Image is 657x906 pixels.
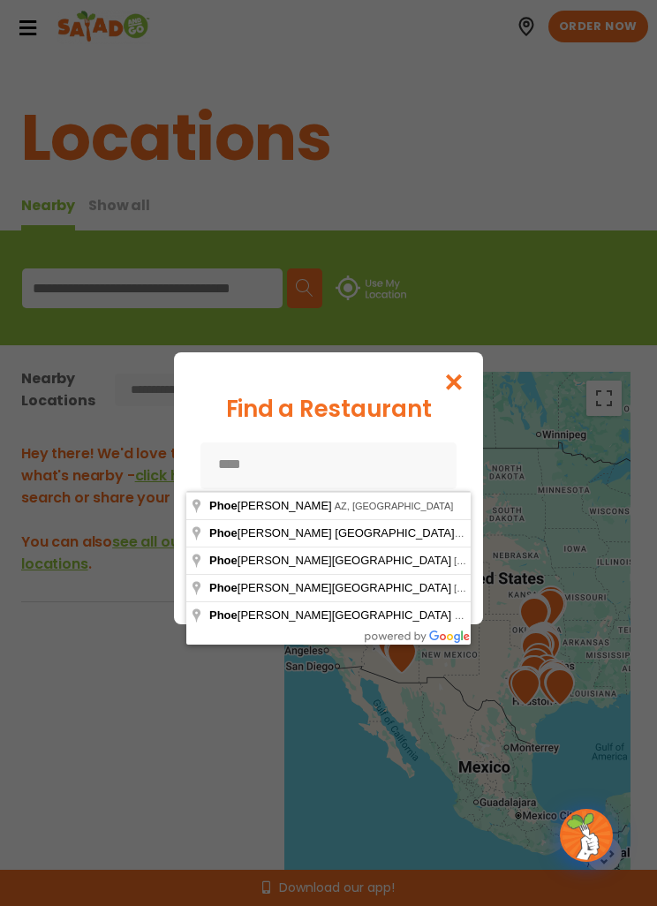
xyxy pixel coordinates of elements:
[209,526,492,540] span: [PERSON_NAME] [GEOGRAPHIC_DATA] (PHX)
[209,554,238,567] span: Phoe
[209,499,335,512] span: [PERSON_NAME]
[209,526,238,540] span: Phoe
[200,392,457,427] div: Find a Restaurant
[426,352,483,411] button: Close modal
[335,501,454,511] span: AZ, [GEOGRAPHIC_DATA]
[209,554,454,567] span: [PERSON_NAME][GEOGRAPHIC_DATA]
[209,499,238,512] span: Phoe
[209,608,238,622] span: Phoe
[562,811,611,860] img: wpChatIcon
[209,581,238,594] span: Phoe
[209,581,454,594] span: [PERSON_NAME][GEOGRAPHIC_DATA]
